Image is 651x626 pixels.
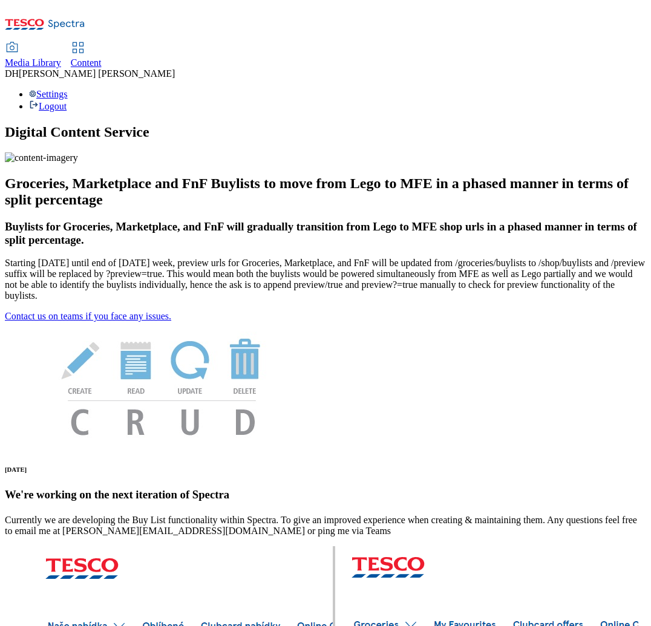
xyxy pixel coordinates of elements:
[19,68,175,79] span: [PERSON_NAME] [PERSON_NAME]
[5,68,19,79] span: DH
[5,258,646,301] p: Starting [DATE] until end of [DATE] week, preview urls for Groceries, Marketplace, and FnF will b...
[5,311,171,321] a: Contact us on teams if you face any issues.
[5,175,646,208] h2: Groceries, Marketplace and FnF Buylists to move from Lego to MFE in a phased manner in terms of s...
[5,152,78,163] img: content-imagery
[5,57,61,68] span: Media Library
[5,466,646,473] h6: [DATE]
[29,89,68,99] a: Settings
[29,101,67,111] a: Logout
[5,488,646,501] h3: We're working on the next iteration of Spectra
[71,43,102,68] a: Content
[5,43,61,68] a: Media Library
[5,220,646,247] h3: Buylists for Groceries, Marketplace, and FnF will gradually transition from Lego to MFE shop urls...
[5,515,646,536] p: Currently we are developing the Buy List functionality within Spectra. To give an improved experi...
[5,124,646,140] h1: Digital Content Service
[5,322,319,448] img: News Image
[71,57,102,68] span: Content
